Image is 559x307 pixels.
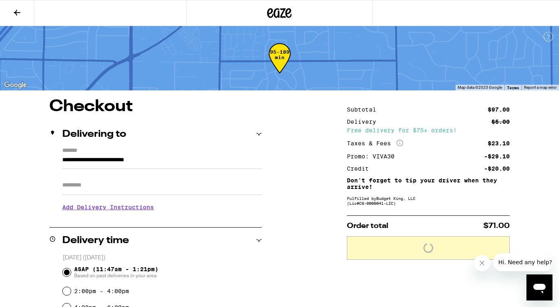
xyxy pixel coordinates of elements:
div: Promo: VIVA30 [347,153,400,159]
h2: Delivery time [62,236,129,246]
span: ASAP (11:47am - 1:21pm) [74,266,158,279]
div: Taxes & Fees [347,140,403,147]
span: Order total [347,222,388,230]
h2: Delivering to [62,129,126,139]
h1: Checkout [49,99,262,115]
a: Terms [507,85,519,90]
span: $71.00 [483,222,510,230]
iframe: Message from company [493,253,552,271]
div: Delivery [347,119,382,125]
p: [DATE] ([DATE]) [63,254,262,262]
div: Subtotal [347,107,382,112]
div: Fulfilled by Budget King, LLC (Lic# C9-0000041-LIC ) [347,196,510,206]
img: Google [2,80,29,90]
label: 2:00pm - 4:00pm [74,288,129,294]
div: 95-189 min [269,49,291,80]
div: -$20.00 [484,166,510,171]
div: $97.00 [488,107,510,112]
div: $23.10 [488,140,510,146]
div: Free delivery for $75+ orders! [347,127,510,133]
p: We'll contact you at [PHONE_NUMBER] when we arrive [62,217,262,223]
span: Map data ©2025 Google [458,85,502,90]
a: Open this area in Google Maps (opens a new window) [2,80,29,90]
iframe: Button to launch messaging window [526,274,552,300]
div: Credit [347,166,375,171]
h3: Add Delivery Instructions [62,198,262,217]
div: $5.00 [491,119,510,125]
a: Report a map error [524,85,557,90]
span: Based on past deliveries in your area [74,272,158,279]
div: -$29.10 [484,153,510,159]
iframe: Close message [474,255,490,271]
p: Don't forget to tip your driver when they arrive! [347,177,510,190]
